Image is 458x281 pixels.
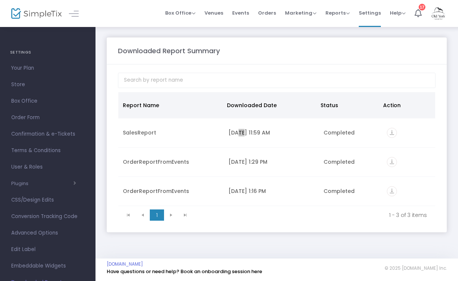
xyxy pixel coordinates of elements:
div: 17 [419,4,425,10]
a: vertical_align_bottom [387,159,397,167]
span: Terms & Conditions [11,146,84,155]
span: Advanced Options [11,228,84,238]
span: Store [11,80,84,90]
span: Box Office [165,9,195,16]
span: Marketing [285,9,316,16]
span: Orders [258,3,276,22]
div: https://go.SimpleTix.com/cnf3x [387,186,431,196]
div: Completed [324,129,378,136]
span: Reports [325,9,350,16]
th: Action [379,92,431,118]
i: vertical_align_bottom [387,157,397,167]
div: https://go.SimpleTix.com/zq6f1 [387,128,431,138]
button: Plugins [11,181,76,187]
i: vertical_align_bottom [387,128,397,138]
div: Completed [324,187,378,195]
th: Report Name [118,92,222,118]
div: Data table [118,92,435,206]
a: vertical_align_bottom [387,188,397,196]
div: Completed [324,158,378,166]
span: CSS/Design Edits [11,195,84,205]
div: 9/18/2025 11:59 AM [228,129,315,136]
m-panel-title: Downloaded Report Summary [118,46,220,56]
span: Order Form [11,113,84,123]
span: Conversion Tracking Code [11,212,84,221]
div: 5/22/2025 1:16 PM [228,187,315,195]
a: [DOMAIN_NAME] [107,261,143,267]
h4: SETTINGS [10,45,85,60]
div: OrderReportFromEvents [123,158,219,166]
span: Help [390,9,406,16]
div: OrderReportFromEvents [123,187,219,195]
span: User & Roles [11,162,84,172]
kendo-pager-info: 1 - 3 of 3 items [198,211,427,219]
span: Box Office [11,96,84,106]
span: Venues [204,3,223,22]
span: Page 1 [150,209,164,221]
span: Settings [359,3,381,22]
div: 5/22/2025 1:29 PM [228,158,315,166]
span: Events [232,3,249,22]
span: Embeddable Widgets [11,261,84,271]
span: © 2025 [DOMAIN_NAME] Inc. [385,265,447,271]
div: SalesReport [123,129,219,136]
input: Search by report name [118,73,436,88]
div: https://go.SimpleTix.com/i99sn [387,157,431,167]
th: Status [316,92,379,118]
span: Your Plan [11,63,84,73]
span: Edit Label [11,245,84,254]
a: Have questions or need help? Book an onboarding session here [107,268,262,275]
a: vertical_align_bottom [387,130,397,138]
span: Confirmation & e-Tickets [11,129,84,139]
i: vertical_align_bottom [387,186,397,196]
th: Downloaded Date [222,92,316,118]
